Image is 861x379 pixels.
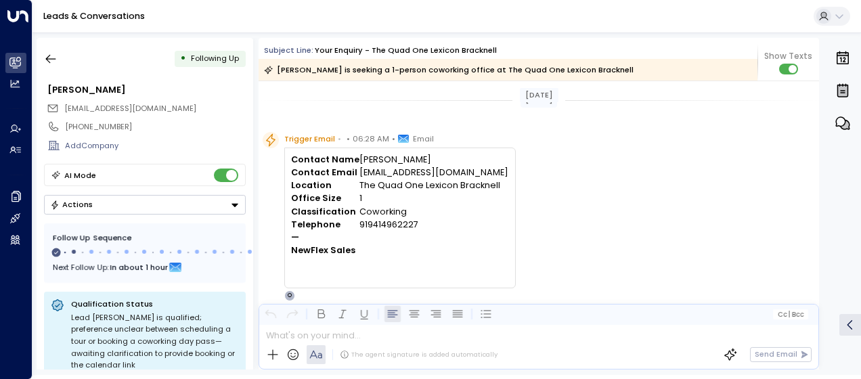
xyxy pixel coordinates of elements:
[53,232,237,244] div: Follow Up Sequence
[291,154,359,165] strong: Contact Name
[291,206,356,217] strong: Classification
[50,200,93,209] div: Actions
[71,312,239,372] div: Lead [PERSON_NAME] is qualified; preference unclear between scheduling a tour or booking a cowork...
[359,179,508,192] td: The Quad One Lexicon Bracknell
[764,50,812,62] span: Show Texts
[110,260,168,275] span: In about 1 hour
[180,49,186,68] div: •
[359,153,508,166] td: [PERSON_NAME]
[263,306,279,322] button: Undo
[291,231,299,243] strong: —
[64,169,96,182] div: AI Mode
[64,103,196,114] span: ar.aschauhan@gmail.com
[338,132,341,146] span: •
[47,83,245,96] div: [PERSON_NAME]
[291,244,355,256] strong: NewFlex Sales
[359,166,508,179] td: [EMAIL_ADDRESS][DOMAIN_NAME]
[44,195,246,215] button: Actions
[44,195,246,215] div: Button group with a nested menu
[291,192,341,204] strong: Office Size
[264,45,313,55] span: Subject Line:
[291,179,332,191] strong: Location
[347,132,350,146] span: •
[392,132,395,146] span: •
[53,260,237,275] div: Next Follow Up:
[284,132,335,146] span: Trigger Email
[359,205,508,218] td: Coworking
[284,306,301,322] button: Redo
[64,103,196,114] span: [EMAIL_ADDRESS][DOMAIN_NAME]
[340,350,498,359] div: The agent signature is added automatically
[353,132,389,146] span: 06:28 AM
[291,166,357,178] strong: Contact Email
[773,309,808,319] button: Cc|Bcc
[315,45,497,56] div: Your enquiry - The Quad One Lexicon Bracknell
[191,53,239,64] span: Following Up
[291,219,340,230] strong: Telephone
[413,132,434,146] span: Email
[359,192,508,204] td: 1
[520,88,558,102] div: [DATE]
[71,298,239,309] p: Qualification Status
[65,140,245,152] div: AddCompany
[789,311,791,318] span: |
[284,290,295,301] div: O
[264,63,634,76] div: [PERSON_NAME] is seeking a 1-person coworking office at The Quad One Lexicon Bracknell
[778,311,804,318] span: Cc Bcc
[43,10,145,22] a: Leads & Conversations
[65,121,245,133] div: [PHONE_NUMBER]
[359,218,508,231] td: 919414962227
